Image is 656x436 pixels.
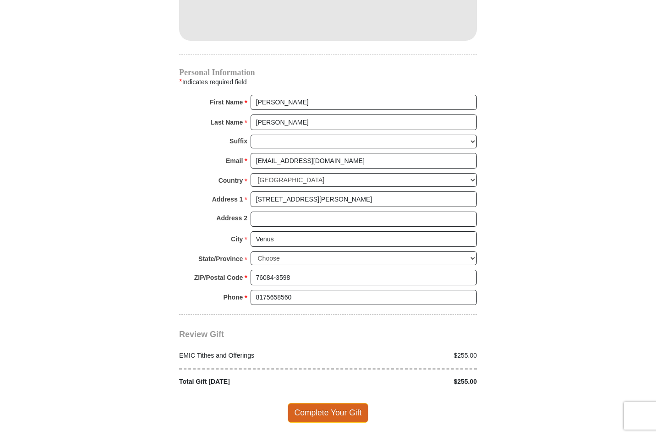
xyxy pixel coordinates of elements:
strong: State/Province [198,252,243,265]
strong: First Name [210,96,243,109]
strong: Address 2 [216,212,247,224]
div: Indicates required field [179,76,477,88]
strong: Suffix [230,135,247,147]
span: Review Gift [179,330,224,339]
strong: Address 1 [212,193,243,206]
div: $255.00 [328,351,482,360]
span: Complete Your Gift [288,403,369,422]
strong: ZIP/Postal Code [194,271,243,284]
strong: Last Name [211,116,243,129]
div: $255.00 [328,377,482,387]
strong: Email [226,154,243,167]
div: Total Gift [DATE] [175,377,328,387]
h4: Personal Information [179,69,477,76]
strong: Country [219,174,243,187]
div: EMIC Tithes and Offerings [175,351,328,360]
strong: City [231,233,243,245]
strong: Phone [224,291,243,304]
